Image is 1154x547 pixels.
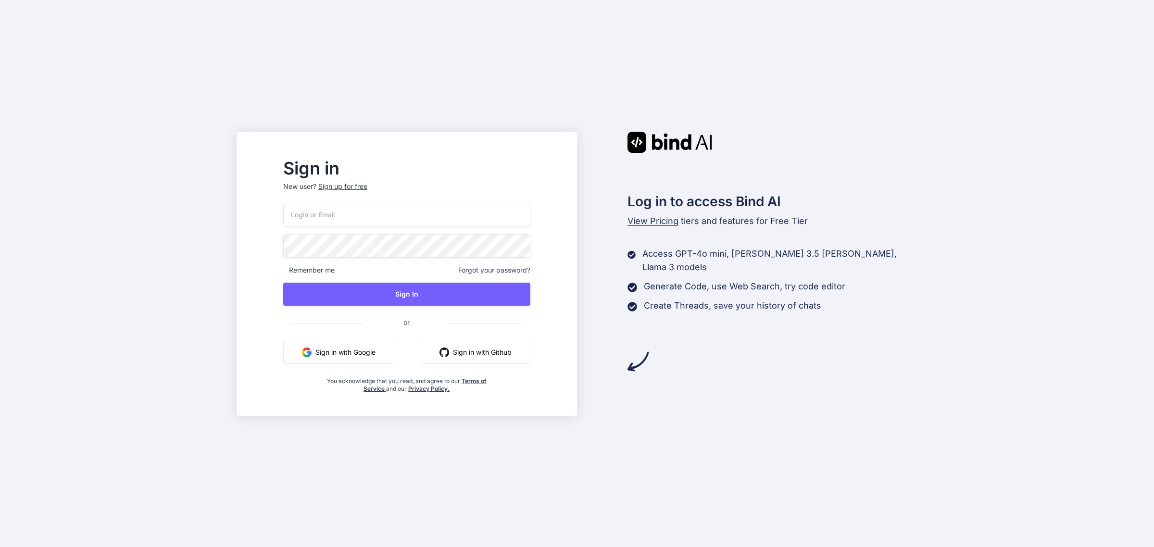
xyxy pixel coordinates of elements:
[439,348,449,357] img: github
[421,341,530,364] button: Sign in with Github
[642,247,917,274] p: Access GPT-4o mini, [PERSON_NAME] 3.5 [PERSON_NAME], Llama 3 models
[283,283,530,306] button: Sign In
[283,161,530,176] h2: Sign in
[644,280,845,293] p: Generate Code, use Web Search, try code editor
[627,191,918,211] h2: Log in to access Bind AI
[627,214,918,228] p: tiers and features for Free Tier
[302,348,312,357] img: google
[283,203,530,226] input: Login or Email
[627,132,712,153] img: Bind AI logo
[644,299,821,312] p: Create Threads, save your history of chats
[283,182,530,203] p: New user?
[283,265,335,275] span: Remember me
[627,351,649,372] img: arrow
[458,265,530,275] span: Forgot your password?
[627,216,678,226] span: View Pricing
[364,377,487,392] a: Terms of Service
[283,341,394,364] button: Sign in with Google
[324,372,489,393] div: You acknowledge that you read, and agree to our and our
[318,182,367,191] div: Sign up for free
[408,385,450,392] a: Privacy Policy.
[365,311,448,334] span: or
